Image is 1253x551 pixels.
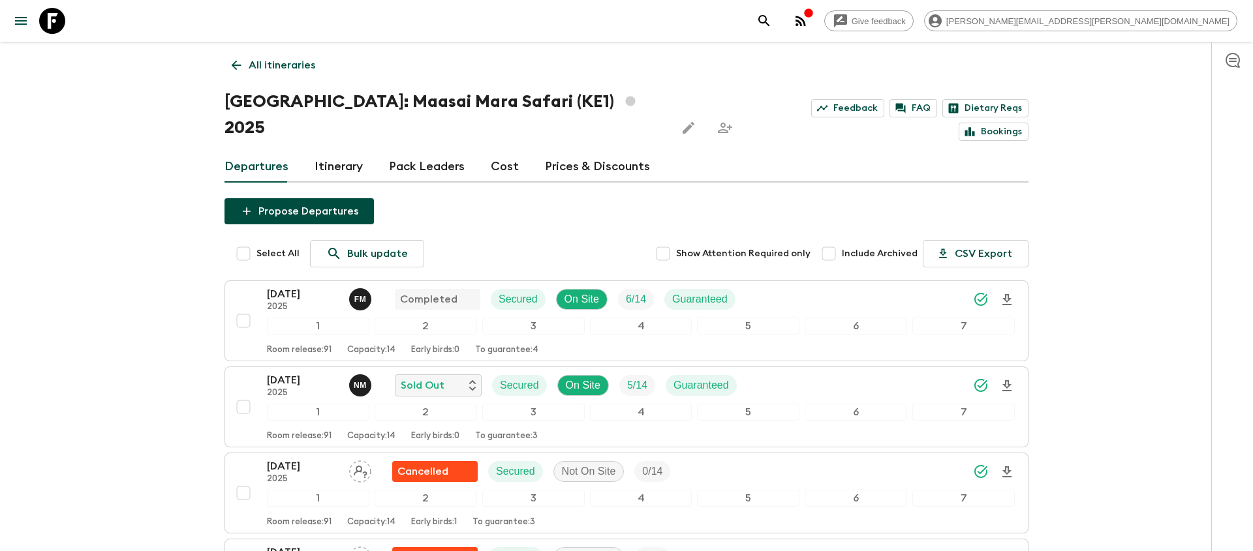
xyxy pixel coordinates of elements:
span: [PERSON_NAME][EMAIL_ADDRESS][PERSON_NAME][DOMAIN_NAME] [939,16,1237,26]
a: All itineraries [224,52,322,78]
a: Departures [224,151,288,183]
p: Secured [500,378,539,393]
div: 4 [590,318,692,335]
div: Secured [488,461,543,482]
button: search adventures [751,8,777,34]
svg: Synced Successfully [973,464,989,479]
p: Room release: 91 [267,517,332,528]
p: [DATE] [267,458,339,474]
p: Capacity: 14 [347,517,395,528]
a: Bulk update [310,240,424,267]
p: Early birds: 1 [411,517,457,528]
span: Share this itinerary [712,115,738,141]
div: 7 [912,490,1015,507]
div: Secured [491,289,546,310]
p: All itineraries [249,57,315,73]
svg: Download Onboarding [999,464,1015,480]
div: Flash Pack cancellation [392,461,478,482]
p: [DATE] [267,286,339,302]
a: Itinerary [315,151,363,183]
p: 2025 [267,388,339,398]
p: Completed [400,291,457,307]
a: Cost [491,151,519,183]
p: Room release: 91 [267,345,332,355]
div: 7 [912,318,1015,335]
div: 2 [375,490,477,507]
svg: Synced Successfully [973,378,989,393]
div: 2 [375,404,477,421]
a: Feedback [811,99,884,117]
button: Edit this itinerary [675,115,702,141]
div: 1 [267,318,369,335]
div: Secured [492,375,547,396]
span: Nimrod Maina [349,378,374,389]
p: On Site [565,291,599,307]
p: [DATE] [267,372,339,388]
p: 6 / 14 [626,291,646,307]
div: 5 [697,490,799,507]
a: Prices & Discounts [545,151,650,183]
div: Not On Site [553,461,625,482]
div: 5 [697,318,799,335]
div: 6 [805,404,907,421]
button: [DATE]2025Nimrod MainaSold OutSecuredOn SiteTrip FillGuaranteed1234567Room release:91Capacity:14E... [224,366,1029,447]
h1: [GEOGRAPHIC_DATA]: Maasai Mara Safari (KE1) 2025 [224,89,665,141]
a: Give feedback [824,10,914,31]
div: 5 [697,404,799,421]
div: [PERSON_NAME][EMAIL_ADDRESS][PERSON_NAME][DOMAIN_NAME] [924,10,1237,31]
div: 3 [482,318,585,335]
a: FAQ [889,99,937,117]
div: Trip Fill [634,461,670,482]
div: 2 [375,318,477,335]
span: Select All [256,247,300,260]
p: Early birds: 0 [411,345,459,355]
p: To guarantee: 3 [472,517,535,528]
div: Trip Fill [619,375,655,396]
p: Room release: 91 [267,431,332,441]
div: 6 [805,318,907,335]
p: N M [354,380,367,391]
p: Guaranteed [672,291,728,307]
a: Dietary Reqs [942,99,1029,117]
p: Secured [499,291,538,307]
p: Not On Site [562,464,616,479]
p: Guaranteed [673,378,729,393]
p: Bulk update [347,246,408,261]
button: [DATE]2025Assign pack leaderFlash Pack cancellationSecuredNot On SiteTrip Fill1234567Room release... [224,453,1029,533]
div: 3 [482,490,585,507]
svg: Download Onboarding [999,292,1015,308]
p: To guarantee: 3 [475,431,538,441]
p: Capacity: 14 [347,431,395,441]
p: Early birds: 0 [411,431,459,441]
span: Show Attention Required only [676,247,811,260]
svg: Download Onboarding [999,378,1015,394]
button: CSV Export [923,240,1029,267]
p: Sold Out [401,378,444,393]
button: NM [349,374,374,396]
div: 4 [590,404,692,421]
div: 1 [267,404,369,421]
div: 3 [482,404,585,421]
p: Capacity: 14 [347,345,395,355]
p: Secured [496,464,535,479]
svg: Synced Successfully [973,291,989,307]
button: [DATE]2025Fanuel MainaCompletedSecuredOn SiteTrip FillGuaranteed1234567Room release:91Capacity:14... [224,280,1029,361]
span: Fanuel Maina [349,292,374,303]
button: menu [8,8,34,34]
div: On Site [556,289,608,310]
p: To guarantee: 4 [475,345,538,355]
div: On Site [557,375,609,396]
p: 2025 [267,474,339,484]
span: Give feedback [844,16,913,26]
p: Cancelled [397,464,448,479]
p: On Site [566,378,600,393]
div: 4 [590,490,692,507]
p: 0 / 14 [642,464,662,479]
div: Trip Fill [618,289,654,310]
p: 2025 [267,302,339,312]
span: Include Archived [842,247,918,260]
span: Assign pack leader [349,464,371,475]
a: Pack Leaders [389,151,465,183]
a: Bookings [959,123,1029,141]
p: 5 / 14 [627,378,647,393]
